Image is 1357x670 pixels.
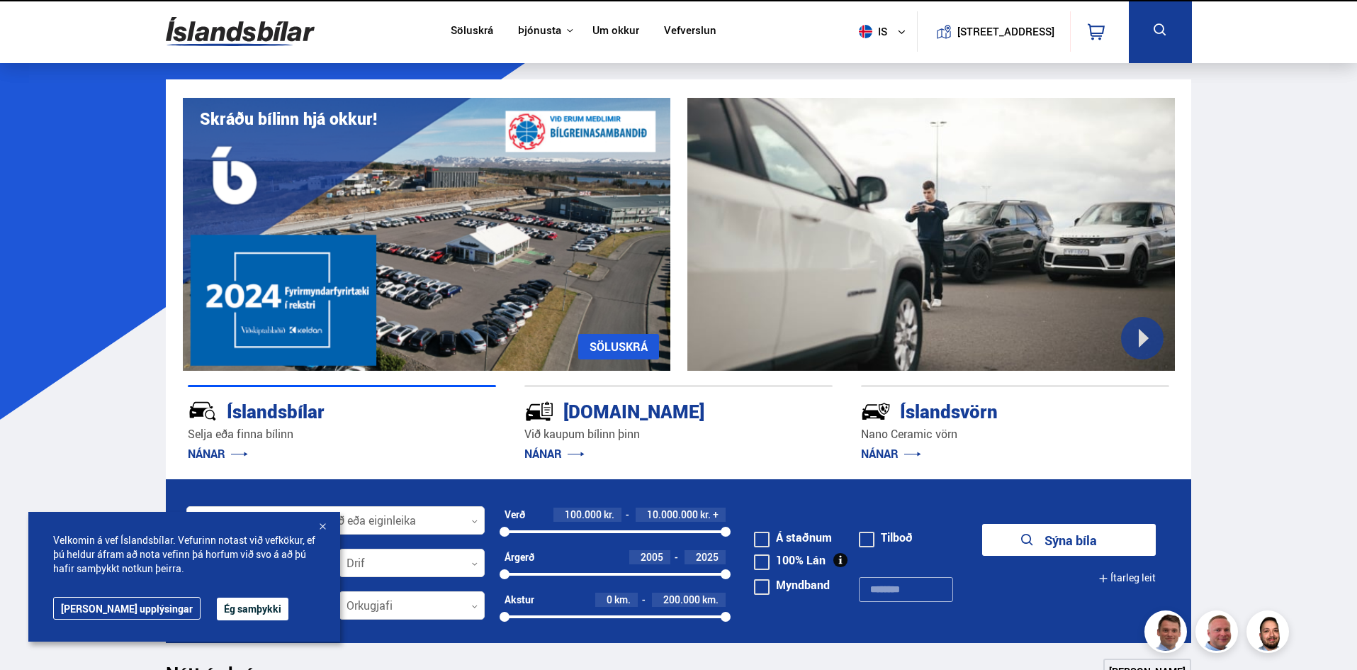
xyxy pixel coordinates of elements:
[861,426,1169,442] p: Nano Ceramic vörn
[505,552,534,563] div: Árgerð
[861,446,921,462] a: NÁNAR
[451,24,493,39] a: Söluskrá
[641,550,663,564] span: 2005
[663,593,700,606] span: 200.000
[1098,562,1156,594] button: Ítarleg leit
[505,509,525,520] div: Verð
[861,396,891,426] img: -Svtn6bYgwAsiwNX.svg
[614,594,631,605] span: km.
[166,9,315,55] img: G0Ugv5HjCgRt.svg
[200,109,377,128] h1: Skráðu bílinn hjá okkur!
[859,25,872,38] img: svg+xml;base64,PHN2ZyB4bWxucz0iaHR0cDovL3d3dy53My5vcmcvMjAwMC9zdmciIHdpZHRoPSI1MTIiIGhlaWdodD0iNT...
[1249,613,1291,655] img: nhp88E3Fdnt1Opn2.png
[700,509,711,520] span: kr.
[1198,613,1240,655] img: siFngHWaQ9KaOqBr.png
[861,398,1119,423] div: Íslandsvörn
[696,550,719,564] span: 2025
[188,396,218,426] img: JRvxyua_JYH6wB4c.svg
[853,11,917,52] button: is
[647,508,698,521] span: 10.000.000
[518,24,561,38] button: Þjónusta
[607,593,612,606] span: 0
[963,26,1049,38] button: [STREET_ADDRESS]
[925,11,1062,52] a: [STREET_ADDRESS]
[505,594,534,605] div: Akstur
[188,398,446,423] div: Íslandsbílar
[754,579,830,591] label: Myndband
[713,509,719,520] span: +
[853,25,889,38] span: is
[604,509,614,520] span: kr.
[188,426,496,442] p: Selja eða finna bílinn
[702,594,719,605] span: km.
[524,398,782,423] div: [DOMAIN_NAME]
[217,598,288,620] button: Ég samþykki
[754,554,826,566] label: 100% Lán
[592,24,639,39] a: Um okkur
[578,334,659,359] a: SÖLUSKRÁ
[53,597,201,620] a: [PERSON_NAME] upplýsingar
[664,24,716,39] a: Vefverslun
[524,396,554,426] img: tr5P-W3DuiFaO7aO.svg
[524,426,833,442] p: Við kaupum bílinn þinn
[183,98,670,371] img: eKx6w-_Home_640_.png
[859,532,913,543] label: Tilboð
[53,533,315,576] span: Velkomin á vef Íslandsbílar. Vefurinn notast við vefkökur, ef þú heldur áfram að nota vefinn þá h...
[565,508,602,521] span: 100.000
[982,524,1156,556] button: Sýna bíla
[188,446,248,462] a: NÁNAR
[524,446,585,462] a: NÁNAR
[754,532,832,543] label: Á staðnum
[1147,613,1189,655] img: FbJEzSuNWCJXmdc-.webp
